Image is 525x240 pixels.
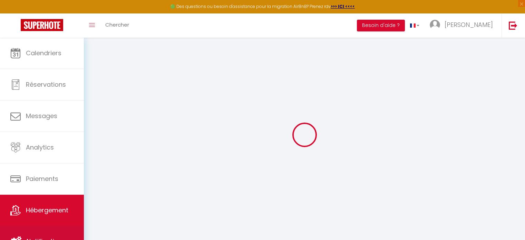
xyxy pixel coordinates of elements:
[26,49,61,57] span: Calendriers
[357,20,405,31] button: Besoin d'aide ?
[100,13,134,38] a: Chercher
[26,174,58,183] span: Paiements
[105,21,129,28] span: Chercher
[26,143,54,152] span: Analytics
[425,13,502,38] a: ... [PERSON_NAME]
[26,112,57,120] span: Messages
[21,19,63,31] img: Super Booking
[26,206,68,214] span: Hébergement
[331,3,355,9] a: >>> ICI <<<<
[509,21,517,30] img: logout
[445,20,493,29] span: [PERSON_NAME]
[26,80,66,89] span: Réservations
[430,20,440,30] img: ...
